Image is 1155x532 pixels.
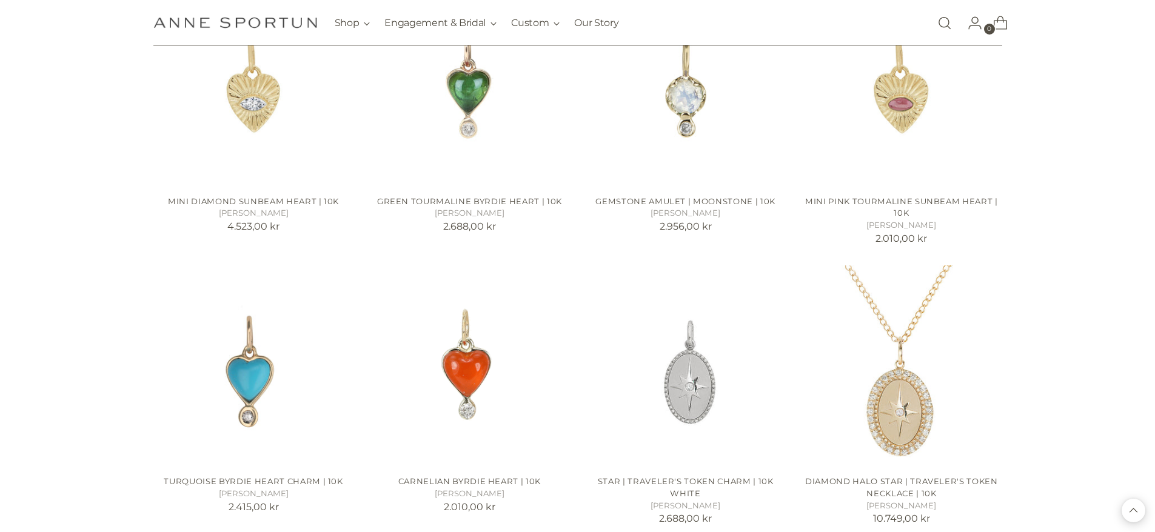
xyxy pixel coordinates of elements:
span: 2.415,00 kr [229,501,279,513]
a: Turquoise Byrdie Heart Charm | 10k [164,476,343,486]
a: Our Story [574,10,618,36]
span: 2.956,00 kr [660,221,712,232]
a: Green Tourmaline Byrdie Heart | 10k [377,196,562,206]
h5: [PERSON_NAME] [153,488,354,500]
a: Go to the account page [958,11,982,35]
button: Shop [335,10,370,36]
span: 2.688,00 kr [443,221,496,232]
span: 0 [984,24,995,35]
h5: [PERSON_NAME] [585,207,786,219]
a: Carnelian Byrdie Heart | 10k [398,476,541,486]
button: Engagement & Bridal [384,10,497,36]
a: Mini Diamond Sunbeam Heart | 10k [168,196,339,206]
a: Open search modal [932,11,957,35]
h5: [PERSON_NAME] [801,500,1002,512]
span: 2.688,00 kr [659,513,712,524]
span: 2.010,00 kr [444,501,495,513]
a: Mini Pink Tourmaline Sunbeam Heart | 10k [805,196,998,218]
a: Open cart modal [983,11,1008,35]
a: Diamond Halo Star | Traveler's Token Necklace | 10k [805,476,998,498]
a: Star | Traveler's Token Charm | 10k White [598,476,774,498]
a: Carnelian Byrdie Heart | 10k [369,265,570,466]
a: Diamond Halo Star | Traveler's Token Necklace | 10k [801,265,1002,466]
a: Star | Traveler's Token Charm | 10k White [585,265,786,466]
span: 2.010,00 kr [875,233,927,244]
a: Anne Sportun Fine Jewellery [153,17,317,28]
a: Gemstone Amulet | Moonstone | 10k [595,196,775,206]
h5: [PERSON_NAME] [585,500,786,512]
span: 10.749,00 kr [873,513,930,524]
span: 4.523,00 kr [227,221,280,232]
h5: [PERSON_NAME] [369,207,570,219]
h5: [PERSON_NAME] [801,219,1002,231]
h5: [PERSON_NAME] [153,207,354,219]
a: Turquoise Byrdie Heart Charm | 10k [153,265,354,466]
button: Back to top [1122,499,1145,522]
h5: [PERSON_NAME] [369,488,570,500]
button: Custom [511,10,560,36]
